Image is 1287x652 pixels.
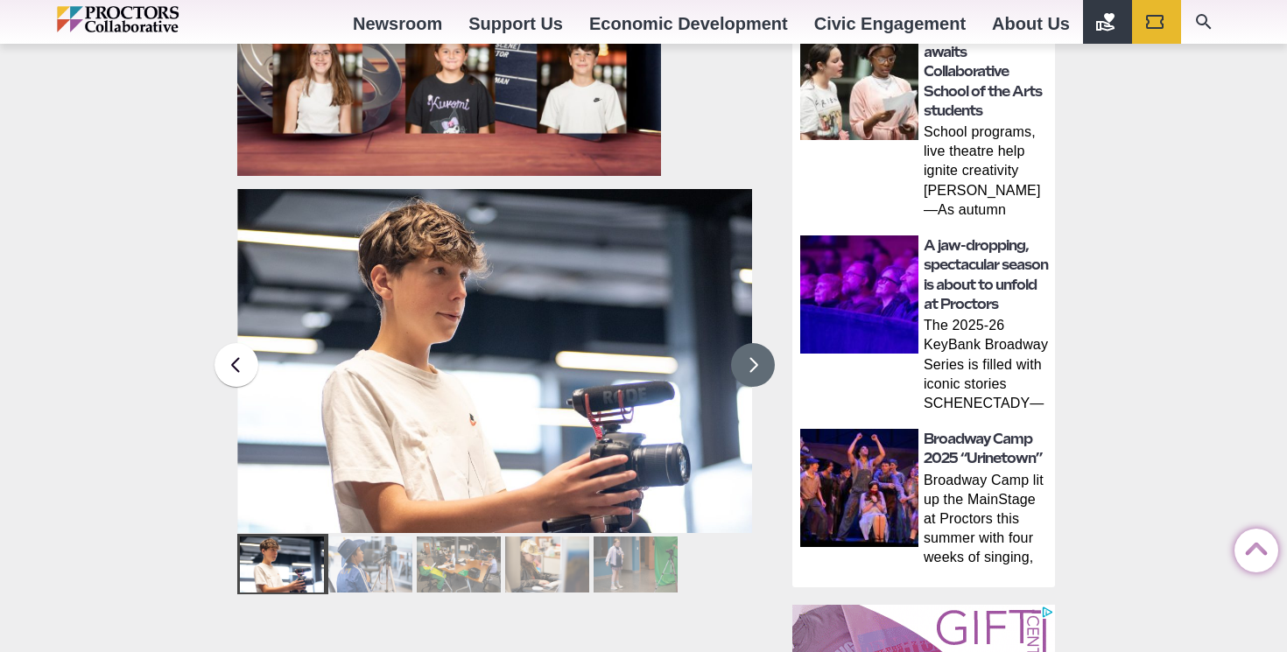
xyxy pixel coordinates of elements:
img: thumbnail: An exciting year awaits Collaborative School of the Arts students [800,22,918,140]
img: Proctors logo [57,6,254,32]
a: A jaw-dropping, spectacular season is about to unfold at Proctors [924,237,1048,312]
button: Previous slide [214,343,258,387]
p: School programs, live theatre help ignite creativity [PERSON_NAME]—As autumn creeps in and classe... [924,123,1050,222]
a: Back to Top [1234,529,1269,564]
p: Broadway Camp lit up the MainStage at Proctors this summer with four weeks of singing, dancing, a... [924,471,1050,571]
a: An exciting year awaits Collaborative School of the Arts students [924,24,1042,119]
img: thumbnail: Broadway Camp 2025 “Urinetown” [800,429,918,547]
button: Next slide [731,343,775,387]
a: Broadway Camp 2025 “Urinetown” [924,431,1042,466]
img: thumbnail: A jaw-dropping, spectacular season is about to unfold at Proctors [800,235,918,354]
p: The 2025-26 KeyBank Broadway Series is filled with iconic stories SCHENECTADY—Whether you’re a de... [924,316,1050,416]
